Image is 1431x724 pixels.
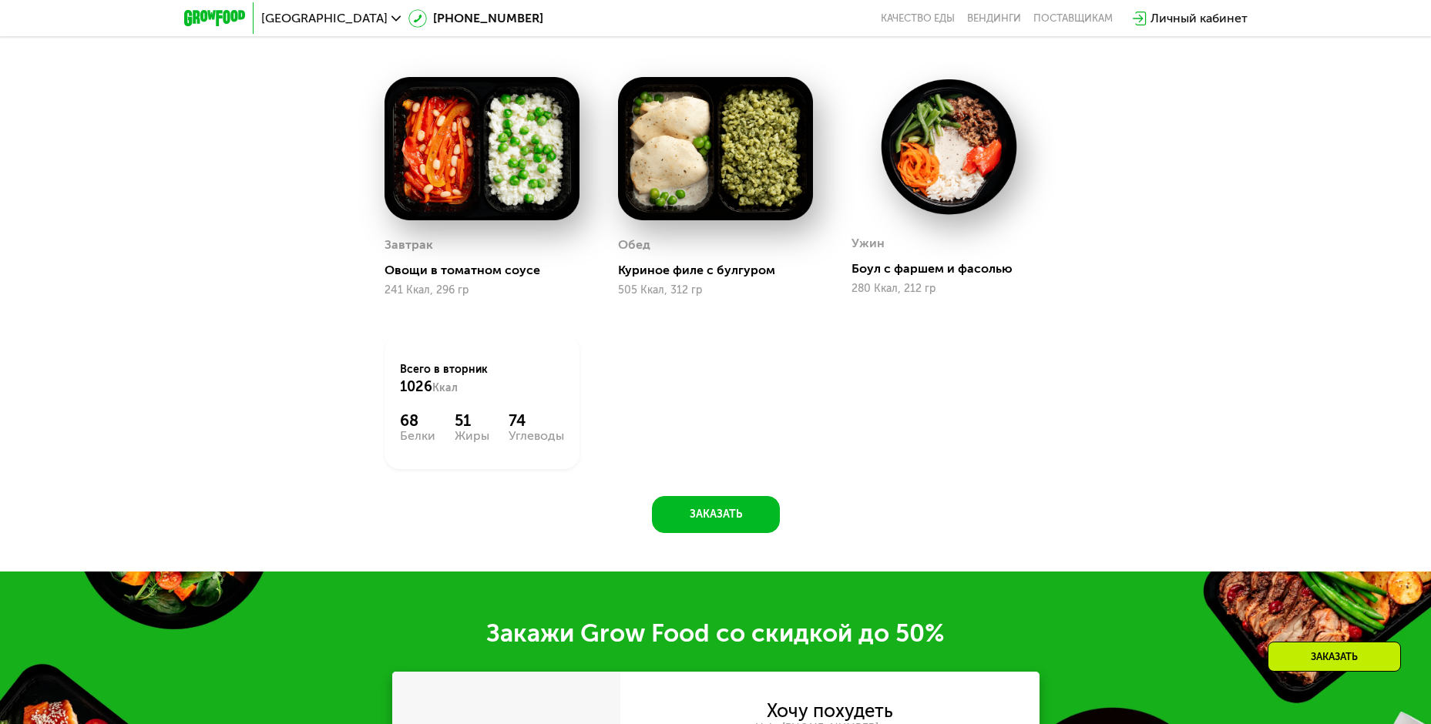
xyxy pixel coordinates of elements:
a: Вендинги [967,12,1021,25]
div: Завтрак [385,233,433,256]
div: Куриное филе с булгуром [618,263,825,278]
span: 1026 [400,378,432,395]
div: 51 [455,411,489,430]
a: Качество еды [881,12,955,25]
span: Ккал [432,381,458,394]
button: Заказать [652,496,780,533]
div: Овощи в томатном соусе [385,263,592,278]
div: Личный кабинет [1151,9,1248,28]
div: Обед [618,233,650,256]
div: 74 [509,411,564,430]
div: Всего в вторник [400,362,564,396]
div: 505 Ккал, 312 гр [618,284,813,297]
span: [GEOGRAPHIC_DATA] [261,12,388,25]
div: Хочу похудеть [767,702,893,719]
a: [PHONE_NUMBER] [408,9,543,28]
div: 280 Ккал, 212 гр [852,283,1046,295]
div: Заказать [1268,642,1401,672]
div: Боул с фаршем и фасолью [852,261,1059,277]
div: Жиры [455,430,489,442]
div: 68 [400,411,435,430]
div: Углеводы [509,430,564,442]
div: поставщикам [1033,12,1113,25]
div: Белки [400,430,435,442]
div: Ужин [852,232,885,255]
div: 241 Ккал, 296 гр [385,284,579,297]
